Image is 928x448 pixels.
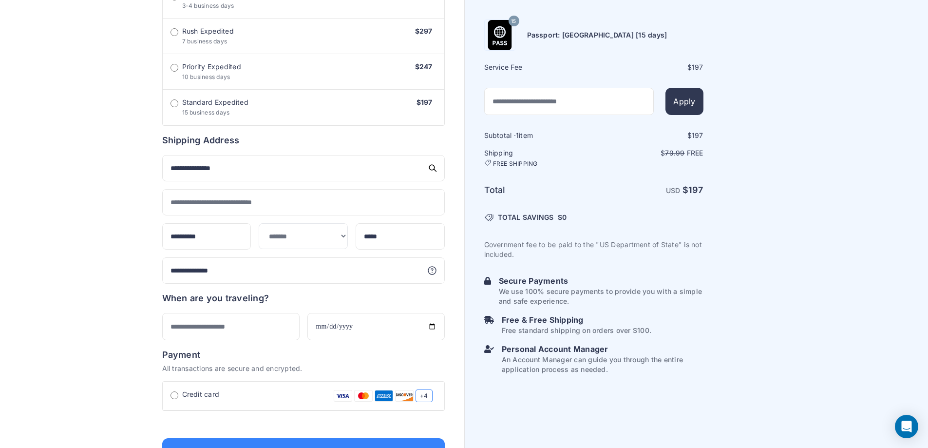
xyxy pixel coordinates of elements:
[484,148,593,168] h6: Shipping
[484,131,593,140] h6: Subtotal · item
[182,26,234,36] span: Rush Expedited
[502,326,651,335] p: Free standard shipping on orders over $100.
[427,266,437,275] svg: More information
[595,62,703,72] div: $
[562,213,567,221] span: 0
[182,2,234,9] span: 3-4 business days
[334,390,352,402] img: Visa Card
[415,62,433,71] span: $247
[354,390,373,402] img: Mastercard
[682,185,703,195] strong: $
[516,131,519,139] span: 1
[502,343,703,355] h6: Personal Account Manager
[415,27,433,35] span: $297
[375,390,393,402] img: Amex
[162,364,445,373] p: All transactions are secure and encrypted.
[595,131,703,140] div: $
[499,287,703,306] p: We use 100% secure payments to provide you with a simple and safe experience.
[687,149,703,157] span: Free
[595,148,703,158] p: $
[895,415,918,438] div: Open Intercom Messenger
[162,134,445,147] h6: Shipping Address
[484,240,703,259] p: Government fee to be paid to the "US Department of State" is not included.
[182,97,248,107] span: Standard Expedited
[484,62,593,72] h6: Service Fee
[162,292,269,305] h6: When are you traveling?
[666,186,681,195] span: USD
[692,131,703,139] span: 197
[498,213,554,222] span: TOTAL SAVINGS
[162,348,445,362] h6: Payment
[527,30,667,40] h6: Passport: [GEOGRAPHIC_DATA] [15 days]
[493,160,538,168] span: FREE SHIPPING
[502,355,703,374] p: An Account Manager can guide you through the entire application process as needed.
[485,20,515,50] img: Product Name
[499,275,703,287] h6: Secure Payments
[665,88,703,115] button: Apply
[692,63,703,71] span: 197
[182,62,241,72] span: Priority Expedited
[511,15,516,27] span: 15
[182,38,227,45] span: 7 business days
[182,390,220,399] span: Credit card
[182,109,230,116] span: 15 business days
[665,149,684,157] span: 79.99
[417,98,433,106] span: $197
[688,185,703,195] span: 197
[484,183,593,197] h6: Total
[558,213,567,222] span: $
[502,314,651,326] h6: Free & Free Shipping
[416,390,432,402] span: +4
[182,73,230,80] span: 10 business days
[395,390,414,402] img: Discover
